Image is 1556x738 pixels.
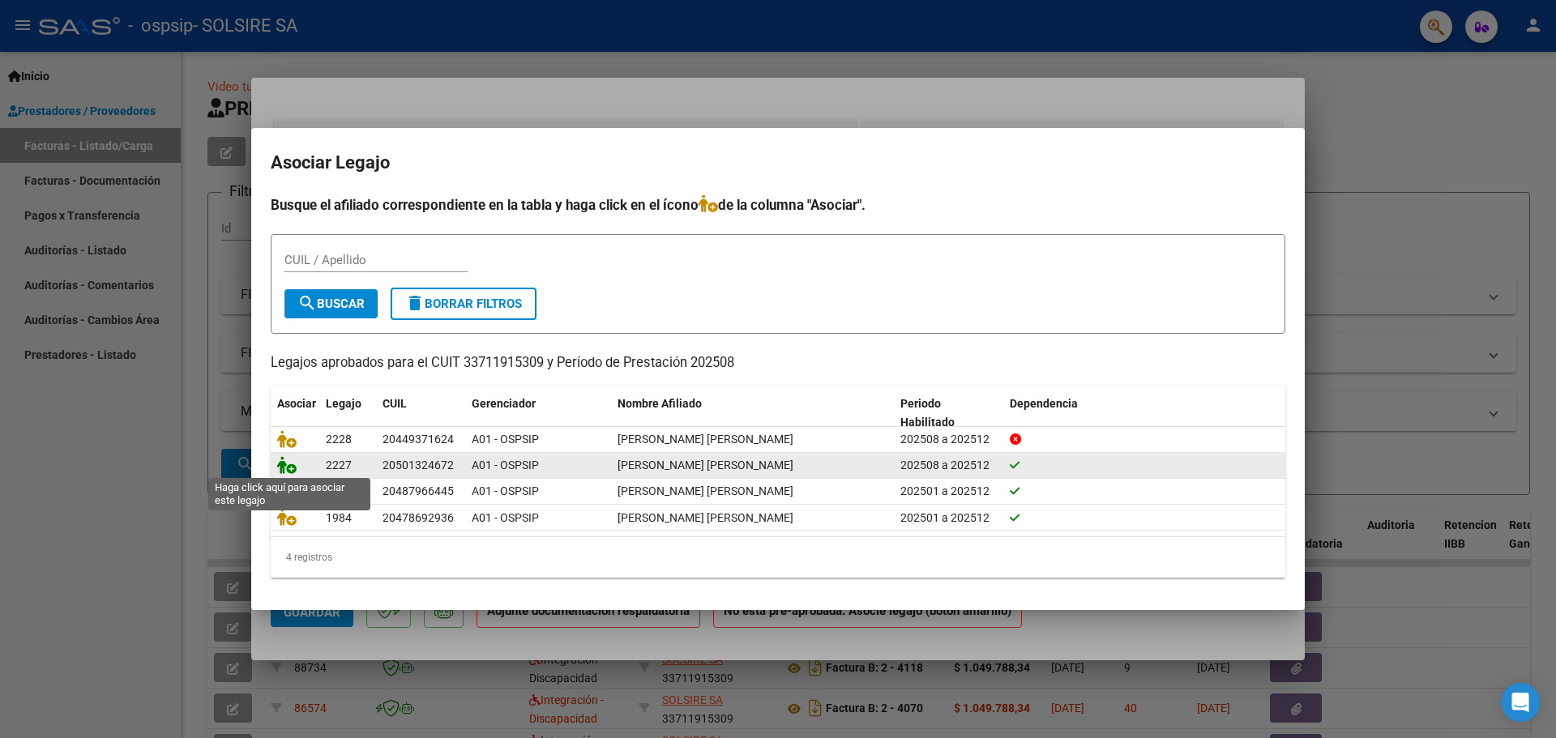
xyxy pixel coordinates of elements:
datatable-header-cell: Periodo Habilitado [894,386,1003,440]
datatable-header-cell: Nombre Afiliado [611,386,894,440]
span: Borrar Filtros [405,296,522,311]
span: 2227 [326,459,352,471]
button: Borrar Filtros [391,288,536,320]
h2: Asociar Legajo [271,147,1285,178]
span: GUZMAN GUERRERO NEHUEN RAFAEL [618,484,793,497]
span: A01 - OSPSIP [472,484,539,497]
span: Buscar [297,296,365,311]
div: 20478692936 [383,509,454,527]
span: ARANDA JONATHAN EZEQUIEL [618,459,793,471]
div: 20501324672 [383,456,454,475]
datatable-header-cell: Legajo [319,386,376,440]
span: LEZCANO PIERONNE FRANCISCO DAMIAN [618,511,793,524]
datatable-header-cell: CUIL [376,386,465,440]
span: A01 - OSPSIP [472,433,539,446]
h4: Busque el afiliado correspondiente en la tabla y haga click en el ícono de la columna "Asociar". [271,194,1285,215]
div: 202501 a 202512 [900,509,997,527]
div: 202508 a 202512 [900,456,997,475]
span: Dependencia [1010,397,1078,410]
span: A01 - OSPSIP [472,511,539,524]
div: Open Intercom Messenger [1501,683,1540,722]
span: GOMEZ AGUSTIN RAMON [618,433,793,446]
span: A01 - OSPSIP [472,459,539,471]
div: 4 registros [271,537,1285,578]
div: 202508 a 202512 [900,430,997,449]
span: Legajo [326,397,361,410]
button: Buscar [284,289,378,318]
span: Periodo Habilitado [900,397,955,429]
datatable-header-cell: Dependencia [1003,386,1286,440]
span: Gerenciador [472,397,536,410]
mat-icon: search [297,293,317,313]
span: 2228 [326,433,352,446]
mat-icon: delete [405,293,425,313]
span: CUIL [383,397,407,410]
div: 202501 a 202512 [900,482,997,501]
p: Legajos aprobados para el CUIT 33711915309 y Período de Prestación 202508 [271,353,1285,373]
span: Nombre Afiliado [618,397,702,410]
div: 20449371624 [383,430,454,449]
span: Asociar [277,397,316,410]
span: 1984 [326,511,352,524]
span: 1829 [326,484,352,497]
datatable-header-cell: Gerenciador [465,386,611,440]
div: 20487966445 [383,482,454,501]
datatable-header-cell: Asociar [271,386,319,440]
